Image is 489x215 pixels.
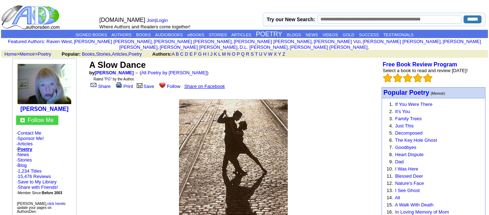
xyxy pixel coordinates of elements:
font: 6. [389,137,393,143]
a: [PERSON_NAME] [PERSON_NAME] [234,39,311,44]
a: Articles [112,51,127,57]
b: Free Book Review Program [383,61,457,67]
a: Follow Me [28,117,54,123]
a: POETRY [256,31,282,38]
font: 13. [387,188,393,193]
a: Print [115,84,133,89]
font: , , , , , , , , , , [47,39,481,50]
a: D.L. [PERSON_NAME] [239,45,287,50]
a: Q [241,51,245,57]
a: Articles [18,141,33,146]
font: 3. [389,116,393,121]
a: NEWS [306,33,318,37]
a: X [274,51,277,57]
a: Login [156,18,168,23]
font: i [442,40,442,44]
a: R [246,51,249,57]
img: bigemptystars.png [383,73,392,83]
font: 8. [389,152,393,157]
a: [PERSON_NAME] [95,70,134,75]
a: I See Ghost [395,188,420,193]
font: [DOMAIN_NAME] [100,17,145,23]
font: (Memoir) [431,92,445,95]
font: 7. [389,145,393,150]
a: T [255,51,258,57]
img: 11655.jpg [18,64,71,104]
b: [PERSON_NAME] [20,106,68,112]
a: ARTICLES [231,33,251,37]
a: If You Were There [395,102,432,107]
a: Follow [158,84,180,89]
a: P [237,51,239,57]
a: A [171,51,174,57]
font: → ( ) [134,70,209,75]
a: S [251,51,254,57]
a: N [227,51,231,57]
font: 9. [389,159,393,164]
a: Goodbyes [395,145,416,150]
a: O [232,51,236,57]
a: U [259,51,262,57]
a: J [210,51,213,57]
a: [PERSON_NAME] [PERSON_NAME] [74,39,151,44]
a: AUDIOBOOKS [155,33,183,37]
font: Rated " " by the Author. [93,77,135,81]
a: Join [147,18,155,23]
a: Share on Facebook [184,84,225,89]
a: Poetry [129,51,142,57]
img: bigemptystars.png [393,73,402,83]
a: The Key Hole Ghost [395,137,437,143]
a: H [203,51,206,57]
a: 15,476 Reviews [18,174,51,179]
font: : [8,39,45,44]
a: D [185,51,188,57]
a: Featured Authors [8,39,44,44]
a: TESTIMONIALS [383,33,413,37]
a: Z [282,51,285,57]
a: Stories [18,157,32,163]
font: i [362,40,363,44]
a: Save [136,84,154,89]
a: Blessed Deer [395,173,423,179]
a: Sponsor Me! [18,136,44,141]
font: [PERSON_NAME], to update your pages on AuthorsDen. [17,202,66,214]
a: [PERSON_NAME] [PERSON_NAME] [160,45,237,50]
font: i [313,40,314,44]
a: [PERSON_NAME] Vizi [314,39,360,44]
img: print.gif [116,82,122,88]
b: Popular: [62,51,81,57]
a: click here [47,202,62,206]
font: , , , [62,51,292,57]
a: Stories [96,51,110,57]
font: i [153,40,154,44]
a: W [268,51,272,57]
font: i [73,40,74,44]
font: 1. [389,102,393,107]
font: | [147,18,170,23]
font: i [159,46,160,50]
img: heart.gif [159,82,165,88]
font: · · · · · · · [16,130,73,196]
a: It's You [395,109,410,114]
a: Nature's Face [395,181,424,186]
font: i [369,46,370,50]
font: 2. [389,109,393,114]
font: 12. [387,181,393,186]
a: M [222,51,226,57]
a: Raven West [47,39,72,44]
a: Blog [18,163,27,168]
a: K [214,51,217,57]
font: 15. [387,202,393,207]
font: 5. [389,130,393,136]
font: 10. [387,166,393,172]
a: BLOGS [287,33,301,37]
a: Share with Friends! [18,184,58,190]
a: Save to My Library [18,179,57,184]
a: I Was Here [395,166,418,172]
a: Family Trees [395,116,422,121]
a: BOOKS [136,33,151,37]
a: VIDEOS [323,33,338,37]
a: G [198,51,202,57]
a: 1,234 Titles [18,168,42,174]
a: B [176,51,179,57]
